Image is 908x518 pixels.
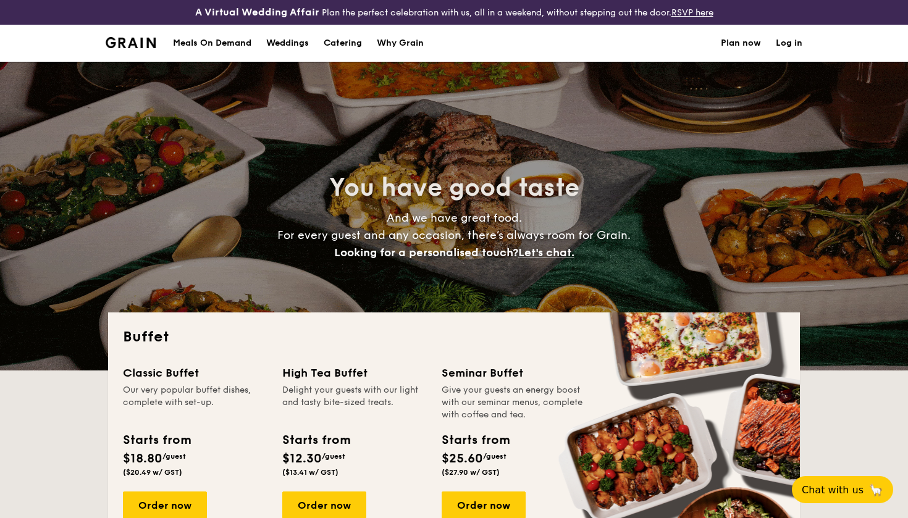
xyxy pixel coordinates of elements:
span: ($13.41 w/ GST) [282,468,338,477]
div: Starts from [282,431,350,449]
span: $12.30 [282,451,322,466]
div: Why Grain [377,25,424,62]
span: Chat with us [802,484,864,496]
a: Why Grain [369,25,431,62]
span: ($20.49 w/ GST) [123,468,182,477]
a: Weddings [259,25,316,62]
span: /guest [483,452,507,461]
button: Chat with us🦙 [792,476,893,503]
span: /guest [162,452,186,461]
span: Looking for a personalised touch? [334,246,518,259]
div: Delight your guests with our light and tasty bite-sized treats. [282,384,427,421]
span: $25.60 [442,451,483,466]
a: Catering [316,25,369,62]
a: Logotype [106,37,156,48]
span: And we have great food. For every guest and any occasion, there’s always room for Grain. [277,211,631,259]
div: Weddings [266,25,309,62]
div: Starts from [123,431,190,449]
span: 🦙 [868,483,883,497]
span: ($27.90 w/ GST) [442,468,500,477]
a: Meals On Demand [166,25,259,62]
img: Grain [106,37,156,48]
div: Classic Buffet [123,364,267,382]
h1: Catering [324,25,362,62]
span: $18.80 [123,451,162,466]
span: Let's chat. [518,246,574,259]
a: Log in [776,25,802,62]
div: Our very popular buffet dishes, complete with set-up. [123,384,267,421]
a: Plan now [721,25,761,62]
div: Seminar Buffet [442,364,586,382]
div: Starts from [442,431,509,449]
h4: A Virtual Wedding Affair [195,5,319,20]
h2: Buffet [123,327,785,347]
div: Give your guests an energy boost with our seminar menus, complete with coffee and tea. [442,384,586,421]
a: RSVP here [671,7,713,18]
div: Meals On Demand [173,25,251,62]
div: Plan the perfect celebration with us, all in a weekend, without stepping out the door. [151,5,757,20]
div: High Tea Buffet [282,364,427,382]
span: /guest [322,452,345,461]
span: You have good taste [329,173,579,203]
